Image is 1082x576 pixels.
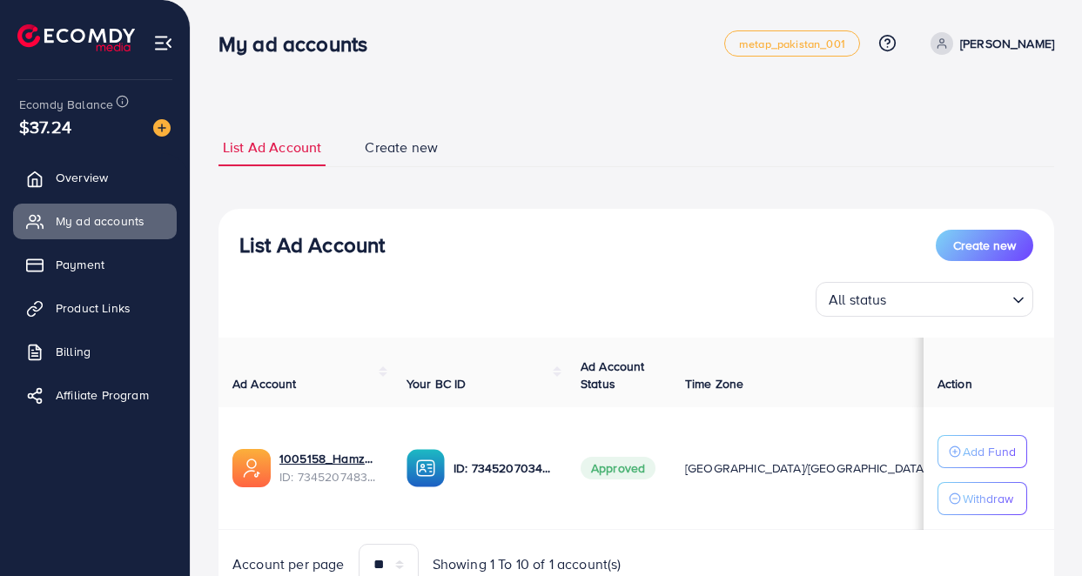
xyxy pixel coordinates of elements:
span: Create new [953,237,1016,254]
span: Approved [581,457,655,479]
a: 1005158_Hamza.1234_1710189409831 [279,450,379,467]
span: Time Zone [685,375,743,392]
img: ic-ads-acc.e4c84228.svg [232,449,271,487]
span: Overview [56,169,108,186]
img: image [153,119,171,137]
iframe: Chat [1008,498,1069,563]
span: Product Links [56,299,131,317]
p: Withdraw [963,488,1013,509]
img: logo [17,24,135,51]
span: Ad Account Status [581,358,645,392]
img: ic-ba-acc.ded83a64.svg [407,449,445,487]
span: [GEOGRAPHIC_DATA]/[GEOGRAPHIC_DATA] [685,459,927,477]
h3: List Ad Account [239,232,385,258]
input: Search for option [892,284,1005,312]
span: Action [938,375,972,392]
span: Billing [56,343,91,360]
a: [PERSON_NAME] [924,32,1054,55]
span: Ad Account [232,375,297,392]
span: Your BC ID [407,375,467,392]
div: <span class='underline'>1005158_Hamza.1234_1710189409831</span></br>7345207483671068673 [279,450,379,486]
span: All status [825,287,890,312]
span: Account per page [232,554,345,574]
button: Create new [936,230,1033,261]
a: Product Links [13,291,177,325]
p: [PERSON_NAME] [960,33,1054,54]
p: ID: 7345207034608140289 [454,458,553,479]
span: Payment [56,256,104,273]
span: $37.24 [19,114,71,139]
a: Affiliate Program [13,378,177,412]
a: Payment [13,247,177,282]
div: Search for option [816,282,1033,317]
button: Add Fund [938,435,1027,468]
h3: My ad accounts [218,31,381,57]
span: Ecomdy Balance [19,96,113,113]
span: metap_pakistan_001 [739,38,845,50]
a: My ad accounts [13,204,177,238]
span: Affiliate Program [56,386,149,404]
p: Add Fund [963,441,1016,462]
img: menu [153,33,173,53]
span: Create new [365,137,438,157]
a: Overview [13,160,177,195]
span: My ad accounts [56,212,144,230]
span: List Ad Account [223,137,321,157]
button: Withdraw [938,482,1027,515]
span: ID: 7345207483671068673 [279,468,379,486]
a: metap_pakistan_001 [724,30,860,57]
a: Billing [13,334,177,369]
span: Showing 1 To 10 of 1 account(s) [433,554,622,574]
